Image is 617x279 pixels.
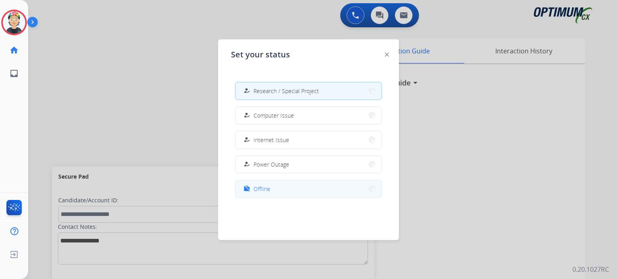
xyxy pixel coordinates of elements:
button: Research / Special Project [235,82,382,100]
mat-icon: work_off [243,185,250,192]
span: Set your status [231,49,290,60]
img: avatar [3,11,25,34]
mat-icon: home [9,45,19,55]
button: Offline [235,180,382,198]
button: Internet Issue [235,131,382,149]
mat-icon: how_to_reg [243,112,250,119]
button: Computer Issue [235,107,382,124]
span: Computer Issue [253,111,294,120]
mat-icon: inbox [9,69,19,78]
span: Power Outage [253,160,289,169]
span: Offline [253,185,270,193]
img: close-button [385,53,389,57]
mat-icon: how_to_reg [243,88,250,94]
span: Internet Issue [253,136,289,144]
span: Research / Special Project [253,87,319,95]
button: Power Outage [235,156,382,173]
p: 0.20.1027RC [572,265,609,274]
mat-icon: how_to_reg [243,161,250,168]
mat-icon: how_to_reg [243,136,250,143]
